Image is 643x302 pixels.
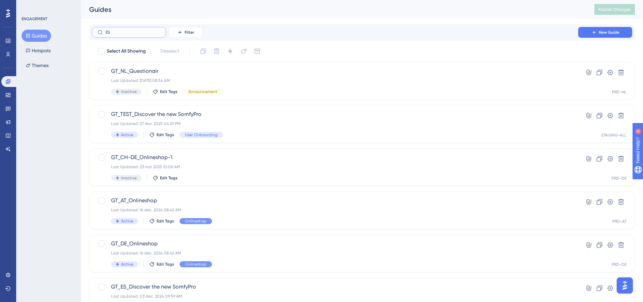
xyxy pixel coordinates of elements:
[111,67,559,75] span: GT_NL_Questionair
[578,27,632,38] button: New Guide
[111,250,559,256] div: Last Updated: 16 déc. 2024 08:42 AM
[599,30,619,35] span: New Guide
[22,59,53,71] button: Themes
[111,110,559,118] span: GT_TEST_Discover the new SomfyPro
[157,262,174,267] span: Edit Tags
[157,218,174,224] span: Edit Tags
[111,197,559,205] span: GT_AT_Onlineshop
[594,4,635,15] button: Publish Changes
[157,132,174,138] span: Edit Tags
[22,44,55,57] button: Hotspots
[160,47,179,55] span: Deselect
[111,294,559,299] div: Last Updated: 03 déc. 2024 09:59 AM
[149,262,174,267] button: Edit Tags
[111,153,559,161] span: GT_CH-DE_Onlineshop-1
[169,27,203,38] button: Filter
[612,262,626,267] div: PRD-DE
[149,218,174,224] button: Edit Tags
[185,218,207,224] span: Onlineshop
[121,218,133,224] span: Active
[121,262,133,267] span: Active
[22,16,47,22] div: ENGAGEMENT
[111,240,559,248] span: GT_DE_Onlineshop
[160,89,178,94] span: Edit Tags
[601,132,626,138] div: STAGING-ALL
[612,176,626,181] div: PRD-DE
[615,275,635,296] iframe: UserGuiding AI Assistant Launcher
[107,47,146,55] span: Select All Showing
[612,89,626,95] div: PRD-NL
[185,132,218,138] span: User Onboarding
[121,89,137,94] span: Inactive
[106,30,160,35] input: Search
[89,5,578,14] div: Guides
[121,132,133,138] span: Active
[111,78,559,83] div: Last Updated: [DATE] 08:54 AM
[111,283,559,291] span: GT_ES_Discover the new SomfyPro
[16,2,42,10] span: Need Help?
[47,3,49,9] div: 4
[111,207,559,213] div: Last Updated: 16 déc. 2024 08:42 AM
[185,30,194,35] span: Filter
[160,175,178,181] span: Edit Tags
[154,45,185,57] button: Deselect
[22,30,51,42] button: Guides
[598,7,631,12] span: Publish Changes
[111,164,559,170] div: Last Updated: 23 mai 2025 10:08 AM
[153,175,178,181] button: Edit Tags
[153,89,178,94] button: Edit Tags
[612,219,626,224] div: PRD-AT
[188,89,217,94] span: Announcement
[185,262,207,267] span: Onlineshop
[121,175,137,181] span: Inactive
[111,121,559,126] div: Last Updated: 27 févr. 2025 04:29 PM
[149,132,174,138] button: Edit Tags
